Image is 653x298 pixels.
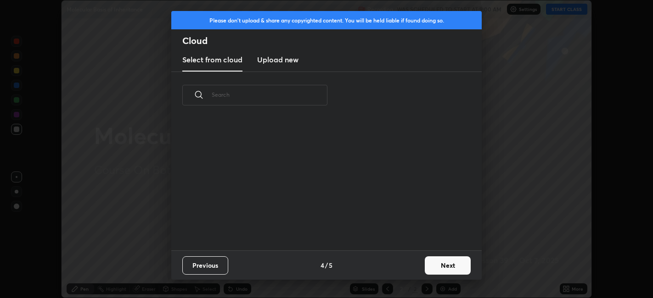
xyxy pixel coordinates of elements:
[329,260,332,270] h4: 5
[182,35,482,47] h2: Cloud
[171,116,471,250] div: grid
[321,260,324,270] h4: 4
[325,260,328,270] h4: /
[171,11,482,29] div: Please don't upload & share any copyrighted content. You will be held liable if found doing so.
[425,256,471,275] button: Next
[182,256,228,275] button: Previous
[212,75,327,114] input: Search
[182,54,242,65] h3: Select from cloud
[257,54,298,65] h3: Upload new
